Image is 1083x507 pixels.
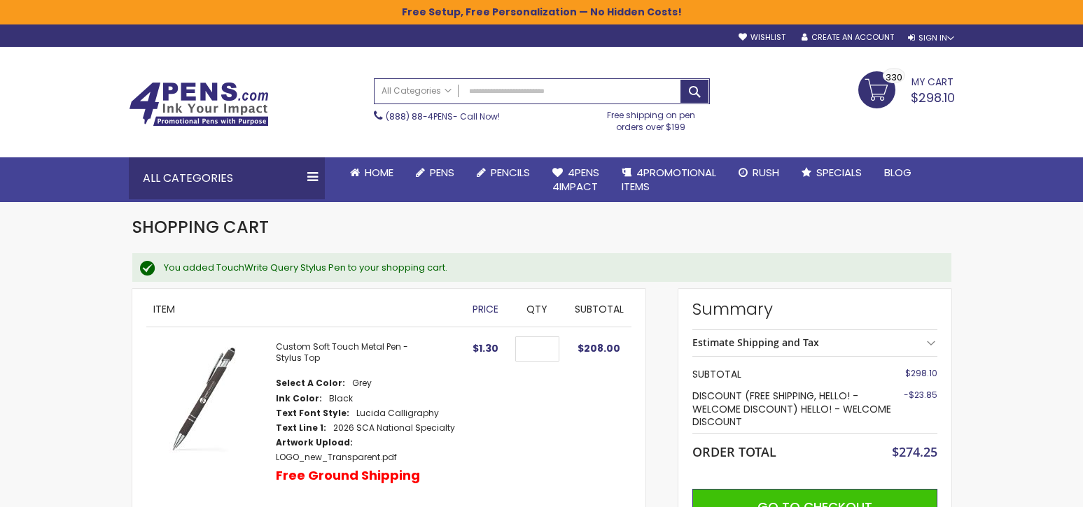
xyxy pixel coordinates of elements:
dd: Black [329,393,353,404]
span: -$23.85 [904,389,937,401]
a: (888) 88-4PENS [386,110,453,122]
a: 4Pens4impact [541,157,610,203]
a: Rush [727,157,790,188]
strong: Order Total [692,441,776,460]
span: Pens [430,165,454,180]
span: Specials [816,165,862,180]
span: All Categories [382,85,452,97]
span: Pencils [491,165,530,180]
p: Free Ground Shipping [276,467,420,484]
span: $208.00 [578,341,620,355]
a: 4PROMOTIONALITEMS [610,157,727,203]
dt: Text Font Style [276,408,349,419]
div: All Categories [129,157,325,199]
a: $298.10 330 [858,71,955,106]
span: 4PROMOTIONAL ITEMS [622,165,716,194]
img: Custom Soft Touch Stylus Pen-Grey [146,341,262,457]
a: Pens [405,157,466,188]
dt: Ink Color [276,393,322,404]
span: Rush [753,165,779,180]
a: LOGO_new_Transparent.pdf [276,451,397,463]
dd: Grey [352,378,372,389]
span: $298.10 [911,89,955,106]
dt: Text Line 1 [276,422,326,434]
dd: 2026 SCA National Specialty [333,422,455,434]
a: Blog [873,157,923,188]
strong: Summary [692,298,937,320]
span: - Call Now! [386,110,500,122]
th: Subtotal [692,364,892,385]
span: 4Pens 4impact [552,165,599,194]
img: 4Pens Custom Pens and Promotional Products [129,82,269,127]
span: Qty [526,302,547,316]
span: Blog [884,165,911,180]
dd: Lucida Calligraphy [356,408,439,419]
span: HELLO! - WELCOME DISCOUNT [692,402,891,429]
strong: Estimate Shipping and Tax [692,336,819,349]
a: Pencils [466,157,541,188]
a: Create an Account [802,32,894,43]
span: Price [473,302,498,316]
div: Free shipping on pen orders over $199 [592,104,710,132]
a: Wishlist [739,32,785,43]
a: Custom Soft Touch Metal Pen - Stylus Top [276,341,408,364]
div: You added TouchWrite Query Stylus Pen to your shopping cart. [164,262,937,274]
span: Subtotal [575,302,624,316]
div: Sign In [908,33,954,43]
span: Home [365,165,393,180]
span: Shopping Cart [132,215,269,238]
span: Item [153,302,175,316]
a: All Categories [375,79,459,102]
span: Discount (FREE SHIPPING, HELLO! - WELCOME DISCOUNT) [692,389,858,416]
span: 330 [886,71,902,84]
span: $274.25 [892,443,937,460]
span: $298.10 [905,367,937,379]
span: $1.30 [473,341,498,355]
a: Specials [790,157,873,188]
dt: Select A Color [276,378,345,389]
a: Home [339,157,405,188]
dt: Artwork Upload [276,437,353,448]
